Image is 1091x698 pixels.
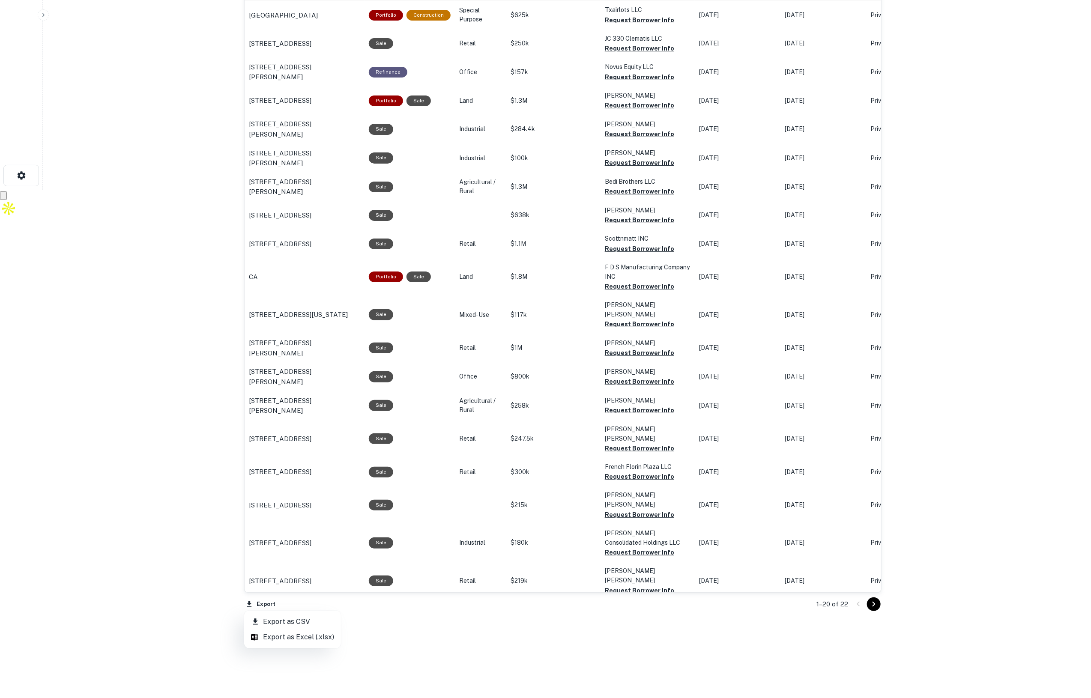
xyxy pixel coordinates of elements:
img: CSV [251,634,258,641]
li: Export as Excel (.xlsx) [244,629,341,645]
iframe: Chat Widget [1048,629,1091,671]
a: Export as CSV [244,614,341,629]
